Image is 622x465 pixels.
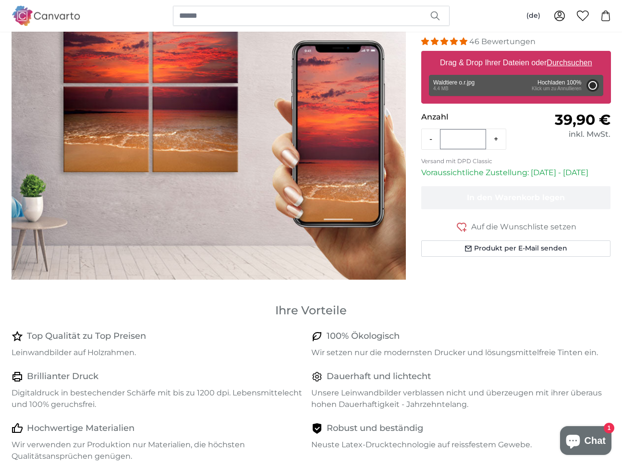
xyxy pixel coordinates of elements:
button: Auf die Wunschliste setzen [421,221,611,233]
u: Durchsuchen [547,59,592,67]
span: 46 Bewertungen [469,37,536,46]
h3: Ihre Vorteile [12,303,611,318]
p: Versand mit DPD Classic [421,157,611,165]
h4: Top Qualität zu Top Preisen [27,330,146,343]
h4: 100% Ökologisch [327,330,400,343]
p: Neuste Latex-Drucktechnologie auf reissfestem Gewebe. [311,439,603,451]
p: Wir verwenden zur Produktion nur Materialien, die höchsten Qualitätsansprüchen genügen. [12,439,304,462]
button: (de) [519,7,548,24]
h4: Robust und beständig [327,422,423,435]
button: Produkt per E-Mail senden [421,240,611,257]
span: Auf die Wunschliste setzen [471,221,576,233]
img: Canvarto [12,6,81,25]
inbox-online-store-chat: Onlineshop-Chat von Shopify [557,426,614,457]
div: inkl. MwSt. [516,129,610,140]
p: Digitaldruck in bestechender Schärfe mit bis zu 1200 dpi. Lebensmittelecht und 100% geruchsfrei. [12,387,304,410]
p: Wir setzen nur die modernsten Drucker und lösungsmittelfreie Tinten ein. [311,347,603,358]
span: In den Warenkorb legen [467,193,565,202]
button: - [422,130,440,149]
button: + [486,130,506,149]
p: Unsere Leinwandbilder verblassen nicht und überzeugen mit ihrer überaus hohen Dauerhaftigkeit - J... [311,387,603,410]
h4: Hochwertige Materialien [27,422,134,435]
p: Leinwandbilder auf Holzrahmen. [12,347,304,358]
label: Drag & Drop Ihrer Dateien oder [436,53,596,72]
p: Anzahl [421,111,516,123]
span: 39,90 € [555,111,610,129]
h4: Dauerhaft und lichtecht [327,370,431,383]
p: Voraussichtliche Zustellung: [DATE] - [DATE] [421,167,611,179]
button: In den Warenkorb legen [421,186,611,209]
span: 4.93 stars [421,37,469,46]
h4: Brillianter Druck [27,370,98,383]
